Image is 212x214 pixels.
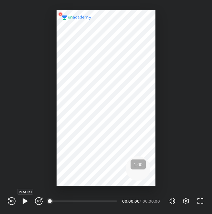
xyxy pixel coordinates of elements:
div: PLAY (K) [17,189,33,195]
div: / [140,199,141,203]
div: 00:00:00 [143,199,160,203]
img: logo.2a7e12a2.svg [62,15,91,20]
img: wMgqJGBwKWe8AAAAABJRU5ErkJggg== [57,10,64,18]
div: 00:00:00 [122,199,138,203]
